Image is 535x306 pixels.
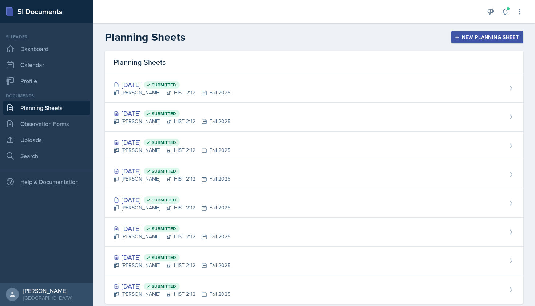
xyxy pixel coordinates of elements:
[105,160,523,189] a: [DATE] Submitted [PERSON_NAME]HIST 2112Fall 2025
[105,31,185,44] h2: Planning Sheets
[152,255,176,260] span: Submitted
[23,294,72,302] div: [GEOGRAPHIC_DATA]
[114,109,230,118] div: [DATE]
[152,82,176,88] span: Submitted
[114,118,230,125] div: [PERSON_NAME] HIST 2112 Fall 2025
[3,133,90,147] a: Uploads
[105,218,523,247] a: [DATE] Submitted [PERSON_NAME]HIST 2112Fall 2025
[3,42,90,56] a: Dashboard
[23,287,72,294] div: [PERSON_NAME]
[152,140,176,145] span: Submitted
[105,247,523,275] a: [DATE] Submitted [PERSON_NAME]HIST 2112Fall 2025
[3,174,90,189] div: Help & Documentation
[114,89,230,97] div: [PERSON_NAME] HIST 2112 Fall 2025
[3,149,90,163] a: Search
[152,197,176,203] span: Submitted
[114,281,230,291] div: [DATE]
[152,111,176,117] span: Submitted
[3,101,90,115] a: Planning Sheets
[114,233,230,240] div: [PERSON_NAME] HIST 2112 Fall 2025
[451,31,523,43] button: New Planning Sheet
[105,103,523,132] a: [DATE] Submitted [PERSON_NAME]HIST 2112Fall 2025
[105,132,523,160] a: [DATE] Submitted [PERSON_NAME]HIST 2112Fall 2025
[114,224,230,234] div: [DATE]
[3,58,90,72] a: Calendar
[114,166,230,176] div: [DATE]
[3,93,90,99] div: Documents
[3,34,90,40] div: Si leader
[114,195,230,205] div: [DATE]
[3,74,90,88] a: Profile
[3,117,90,131] a: Observation Forms
[114,80,230,90] div: [DATE]
[105,189,523,218] a: [DATE] Submitted [PERSON_NAME]HIST 2112Fall 2025
[152,226,176,232] span: Submitted
[152,283,176,289] span: Submitted
[114,290,230,298] div: [PERSON_NAME] HIST 2112 Fall 2025
[456,34,519,40] div: New Planning Sheet
[114,175,230,183] div: [PERSON_NAME] HIST 2112 Fall 2025
[114,252,230,262] div: [DATE]
[114,146,230,154] div: [PERSON_NAME] HIST 2112 Fall 2025
[114,137,230,147] div: [DATE]
[114,204,230,212] div: [PERSON_NAME] HIST 2112 Fall 2025
[105,51,523,74] div: Planning Sheets
[114,262,230,269] div: [PERSON_NAME] HIST 2112 Fall 2025
[105,275,523,304] a: [DATE] Submitted [PERSON_NAME]HIST 2112Fall 2025
[152,168,176,174] span: Submitted
[105,74,523,103] a: [DATE] Submitted [PERSON_NAME]HIST 2112Fall 2025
